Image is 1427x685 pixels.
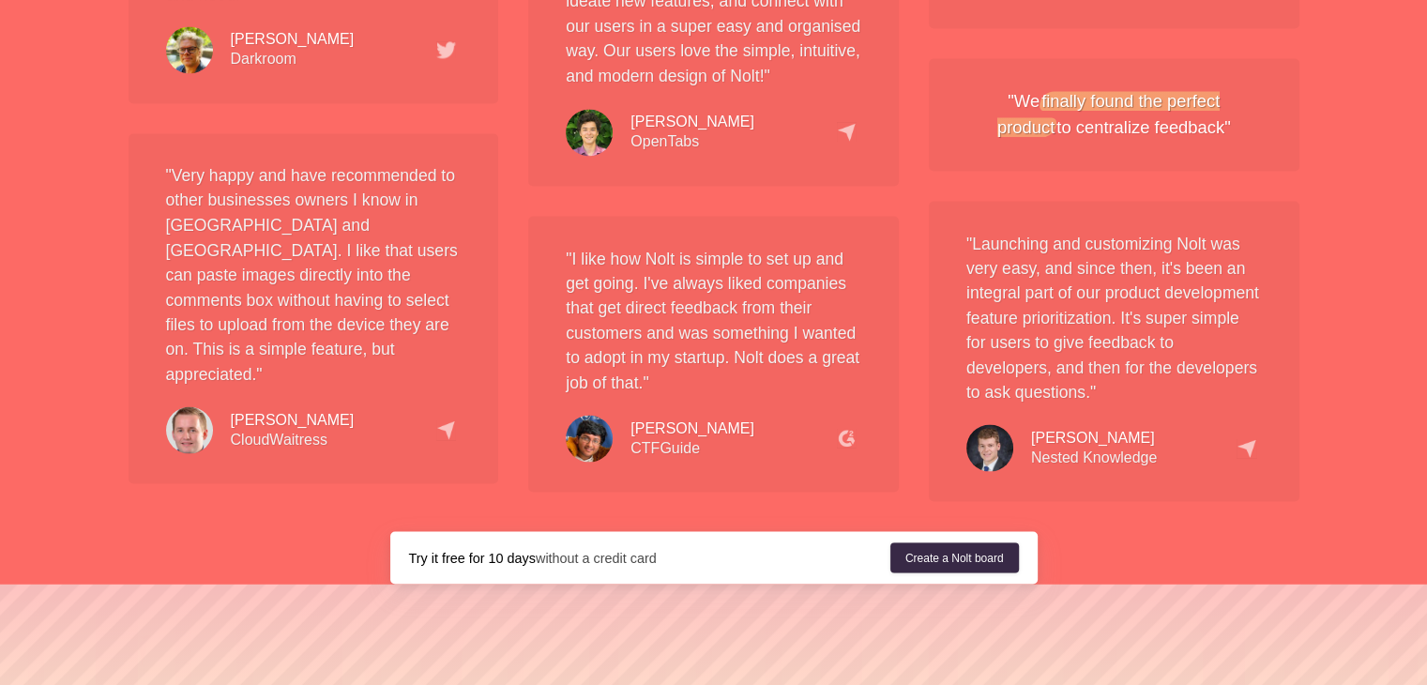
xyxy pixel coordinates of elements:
img: g2.cb6f757962.png [837,428,857,448]
div: OpenTabs [630,113,754,152]
div: "We to centralize feedback" [966,88,1262,140]
p: "Very happy and have recommended to other businesses owners I know in [GEOGRAPHIC_DATA] and [GEOG... [166,163,462,387]
strong: Try it free for 10 days [409,550,536,565]
img: testimonial-christopher.57c50d1362.jpg [166,406,213,453]
em: finally found the perfect product [997,91,1220,137]
div: [PERSON_NAME] [630,419,754,438]
img: capterra.78f6e3bf33.png [436,419,456,439]
a: Create a Nolt board [890,542,1019,572]
div: CTFGuide [630,419,754,458]
div: [PERSON_NAME] [630,113,754,132]
img: testimonial-jasper.06455394a6.jpg [166,26,213,73]
img: testimonial-umberto.2540ef7933.jpg [566,109,613,156]
div: [PERSON_NAME] [231,410,355,430]
img: capterra.78f6e3bf33.png [1237,438,1256,458]
div: CloudWaitress [231,410,355,449]
div: [PERSON_NAME] [1031,428,1157,448]
div: Darkroom [231,30,355,69]
img: testimonial-tweet.366304717c.png [436,41,456,58]
img: testimonial-kevin.7f980a5c3c.jpg [966,424,1013,471]
p: "Launching and customizing Nolt was very easy, and since then, it's been an integral part of our ... [966,231,1262,404]
div: without a credit card [409,548,890,567]
img: testimonial-pranav.6c855e311b.jpg [566,415,613,462]
div: [PERSON_NAME] [231,30,355,50]
p: "I like how Nolt is simple to set up and get going. I've always liked companies that get direct f... [566,246,861,394]
div: Nested Knowledge [1031,428,1157,467]
img: capterra.78f6e3bf33.png [837,122,857,142]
